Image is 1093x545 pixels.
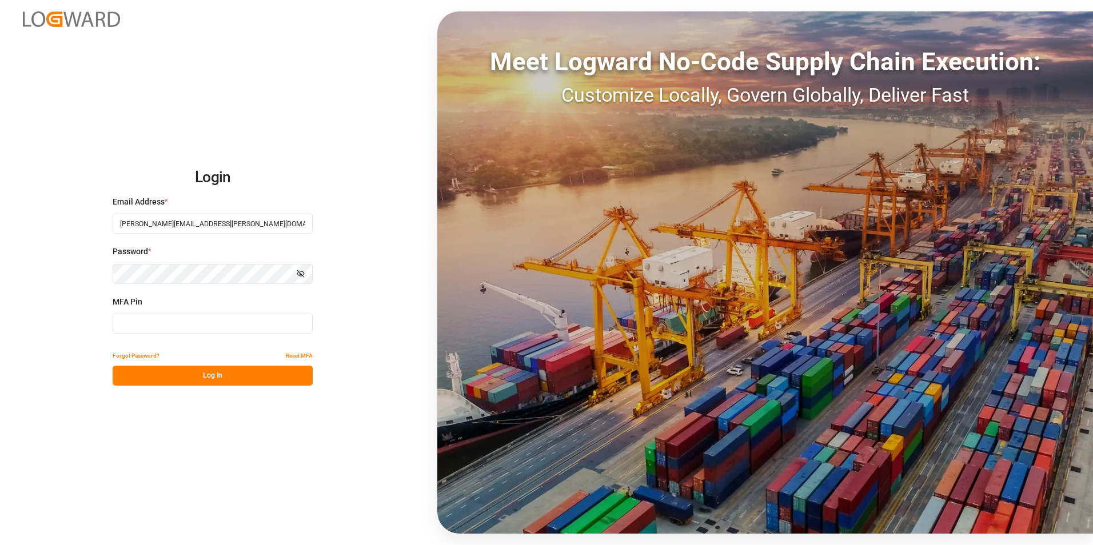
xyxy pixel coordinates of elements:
button: Reset MFA [286,346,313,366]
span: Password [113,246,148,258]
button: Forgot Password? [113,346,159,366]
input: Enter your email [113,214,313,234]
h2: Login [113,159,313,196]
button: Log In [113,366,313,386]
div: Customize Locally, Govern Globally, Deliver Fast [437,81,1093,110]
span: Email Address [113,196,165,208]
span: MFA Pin [113,296,142,308]
img: Logward_new_orange.png [23,11,120,27]
div: Meet Logward No-Code Supply Chain Execution: [437,43,1093,81]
